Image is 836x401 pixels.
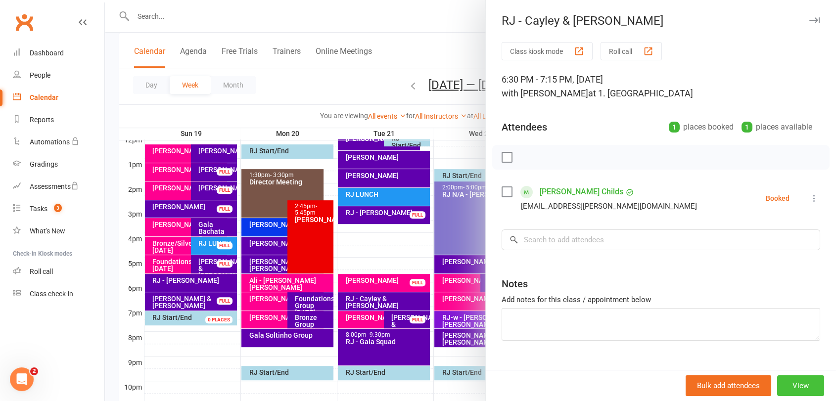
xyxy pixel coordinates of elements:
iframe: Intercom live chat [10,367,34,391]
div: 1 [669,122,680,133]
button: Class kiosk mode [502,42,593,60]
div: [EMAIL_ADDRESS][PERSON_NAME][DOMAIN_NAME] [521,200,697,213]
a: Assessments [13,176,104,198]
div: Add notes for this class / appointment below [502,294,820,306]
div: 6:30 PM - 7:15 PM, [DATE] [502,73,820,100]
div: places available [742,120,812,134]
div: Assessments [30,182,79,190]
div: What's New [30,227,65,235]
span: 3 [54,204,62,212]
div: Reports [30,116,54,124]
a: Tasks 3 [13,198,104,220]
a: [PERSON_NAME] Childs [540,184,623,200]
div: Gradings [30,160,58,168]
a: Calendar [13,87,104,109]
div: People [30,71,50,79]
div: Tasks [30,205,47,213]
button: View [777,375,824,396]
div: 1 [742,122,752,133]
span: with [PERSON_NAME] [502,88,588,98]
a: Reports [13,109,104,131]
span: at 1. [GEOGRAPHIC_DATA] [588,88,693,98]
input: Search to add attendees [502,229,820,250]
a: Gradings [13,153,104,176]
div: RJ - Cayley & [PERSON_NAME] [486,14,836,28]
a: Dashboard [13,42,104,64]
div: Booked [766,195,790,202]
div: Automations [30,138,70,146]
div: Dashboard [30,49,64,57]
a: Clubworx [12,10,37,35]
div: places booked [669,120,734,134]
a: Roll call [13,261,104,283]
a: Automations [13,131,104,153]
a: People [13,64,104,87]
div: Calendar [30,93,58,101]
div: Notes [502,277,528,291]
span: 2 [30,367,38,375]
a: What's New [13,220,104,242]
button: Bulk add attendees [686,375,771,396]
div: Attendees [502,120,547,134]
button: Roll call [601,42,662,60]
a: Class kiosk mode [13,283,104,305]
div: Class check-in [30,290,73,298]
div: Roll call [30,267,53,275]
